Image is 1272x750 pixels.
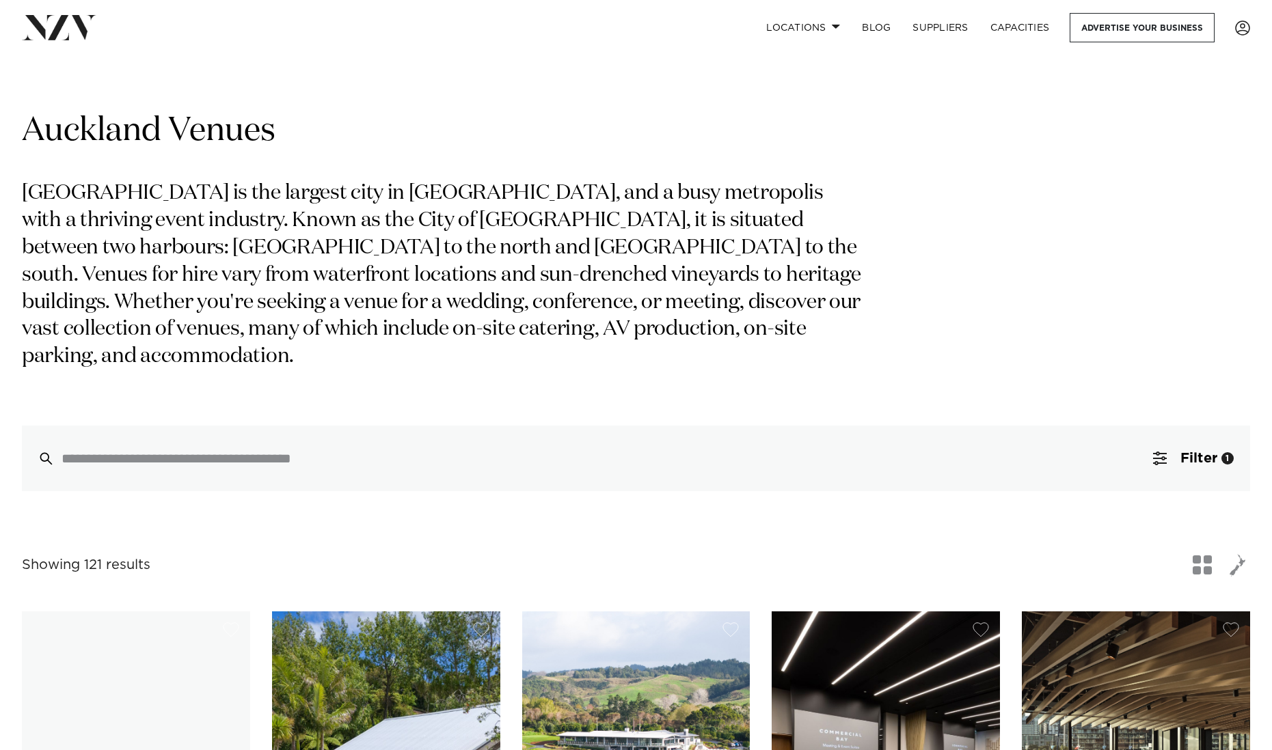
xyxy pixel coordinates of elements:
[1137,426,1250,491] button: Filter1
[22,15,96,40] img: nzv-logo.png
[22,110,1250,153] h1: Auckland Venues
[22,180,867,371] p: [GEOGRAPHIC_DATA] is the largest city in [GEOGRAPHIC_DATA], and a busy metropolis with a thriving...
[902,13,979,42] a: SUPPLIERS
[755,13,851,42] a: Locations
[851,13,902,42] a: BLOG
[22,555,150,576] div: Showing 121 results
[979,13,1061,42] a: Capacities
[1180,452,1217,465] span: Filter
[1070,13,1215,42] a: Advertise your business
[1221,452,1234,464] div: 1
